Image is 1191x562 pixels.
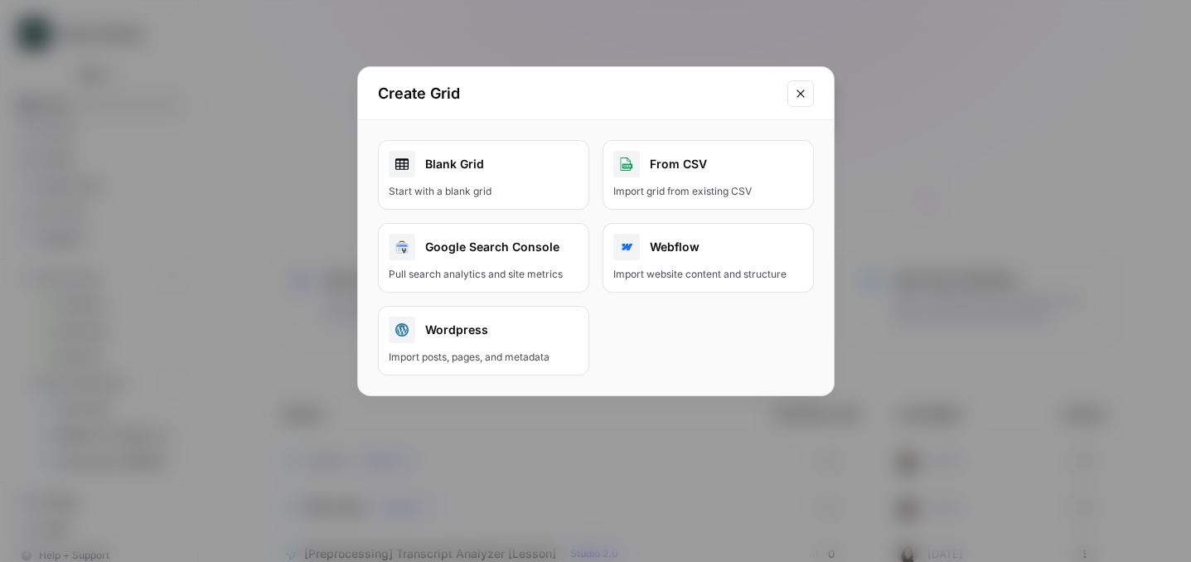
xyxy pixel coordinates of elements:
[603,140,814,210] button: From CSVImport grid from existing CSV
[389,267,579,282] div: Pull search analytics and site metrics
[603,223,814,293] button: WebflowImport website content and structure
[613,151,803,177] div: From CSV
[613,184,803,199] div: Import grid from existing CSV
[378,223,589,293] button: Google Search ConsolePull search analytics and site metrics
[378,306,589,375] button: WordpressImport posts, pages, and metadata
[378,140,589,210] a: Blank GridStart with a blank grid
[389,317,579,343] div: Wordpress
[613,234,803,260] div: Webflow
[389,151,579,177] div: Blank Grid
[389,184,579,199] div: Start with a blank grid
[389,234,579,260] div: Google Search Console
[787,80,814,107] button: Close modal
[613,267,803,282] div: Import website content and structure
[389,350,579,365] div: Import posts, pages, and metadata
[378,82,777,105] h2: Create Grid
